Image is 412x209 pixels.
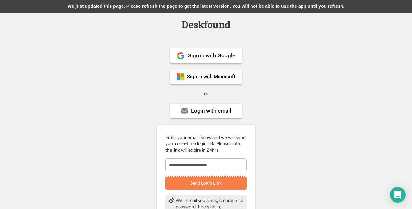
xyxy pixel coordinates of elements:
[187,74,235,79] div: Sign in with Microsoft
[177,73,185,81] img: ms-symbollockup_mssymbol_19.png
[165,177,247,190] button: Send Login Link
[165,134,247,154] div: Enter your email below and we will send you a one-time login link. Please note the link will expi...
[177,52,185,60] img: 1024px-Google__G__Logo.svg.png
[204,91,208,97] div: or
[188,53,235,58] div: Sign in with Google
[191,108,231,114] div: Login with email
[178,20,234,30] div: Deskfound
[390,187,406,203] div: Open Intercom Messenger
